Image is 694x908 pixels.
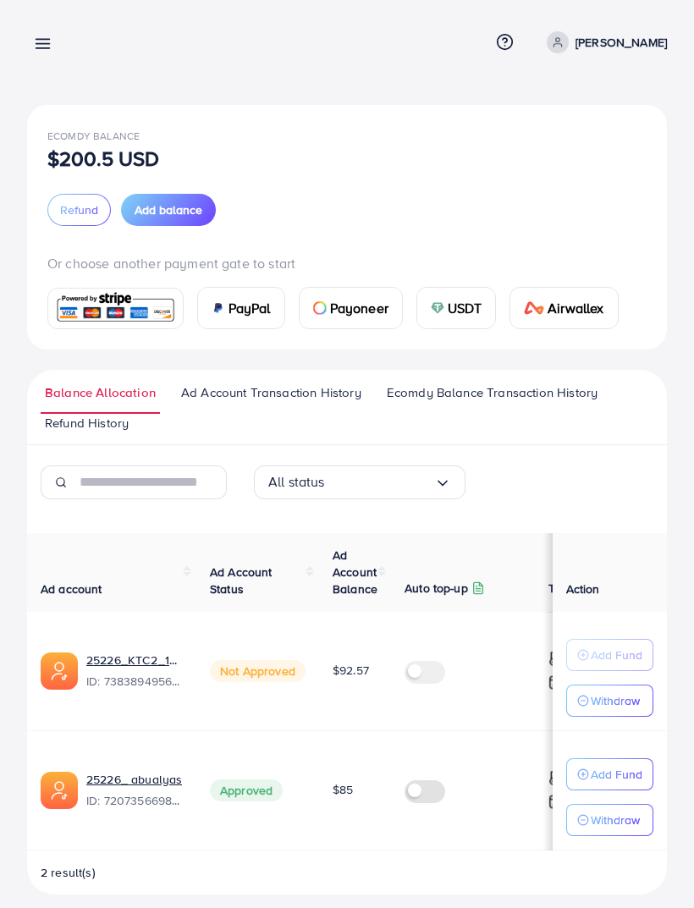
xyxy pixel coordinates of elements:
a: cardPayPal [197,287,285,329]
span: Ad Account Status [210,564,273,597]
span: ID: 7383894956466995201 [86,673,183,690]
span: Airwallex [548,298,603,318]
a: 25226_ abualyas [86,771,182,788]
button: Refund [47,194,111,226]
span: ID: 7207356698539851778 [86,792,183,809]
span: PayPal [229,298,271,318]
span: Ad Account Balance [333,547,377,598]
span: Not Approved [210,660,306,682]
button: Add Fund [566,758,653,790]
a: 25226_KTC2_1719197027716 [86,652,183,669]
span: USDT [448,298,482,318]
button: Add balance [121,194,216,226]
span: Add balance [135,201,202,218]
span: Approved [210,779,283,801]
span: 2 result(s) [41,864,96,881]
button: Withdraw [566,804,653,836]
img: card [524,301,544,315]
p: Withdraw [591,810,640,830]
a: cardUSDT [416,287,497,329]
a: cardPayoneer [299,287,403,329]
span: Ad Account Transaction History [181,383,361,402]
img: ic-ads-acc.e4c84228.svg [41,652,78,690]
span: Ad account [41,581,102,597]
img: card [431,301,444,315]
a: card [47,288,184,329]
a: [PERSON_NAME] [540,31,667,53]
span: All status [268,469,325,495]
img: ic-ads-acc.e4c84228.svg [41,772,78,809]
p: Add Fund [591,764,642,784]
span: Refund History [45,414,129,432]
span: Payoneer [330,298,388,318]
p: Or choose another payment gate to start [47,253,647,273]
span: Ecomdy Balance [47,129,140,143]
button: Withdraw [566,685,653,717]
span: $92.57 [333,662,369,679]
span: Ecomdy Balance Transaction History [387,383,598,402]
span: Action [566,581,600,597]
a: cardAirwallex [509,287,618,329]
input: Search for option [325,469,434,495]
p: Auto top-up [405,578,468,598]
img: card [53,290,178,327]
p: [PERSON_NAME] [576,32,667,52]
span: $85 [333,781,353,798]
div: <span class='underline'>25226_ abualyas</span></br>7207356698539851778 [86,771,183,810]
div: Search for option [254,465,465,499]
button: Add Fund [566,639,653,671]
span: Refund [60,201,98,218]
div: <span class='underline'>25226_KTC2_1719197027716</span></br>7383894956466995201 [86,652,183,691]
span: Balance Allocation [45,383,156,402]
p: $200.5 USD [47,148,160,168]
p: Add Fund [591,645,642,665]
p: Withdraw [591,691,640,711]
img: card [212,301,225,315]
img: card [313,301,327,315]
